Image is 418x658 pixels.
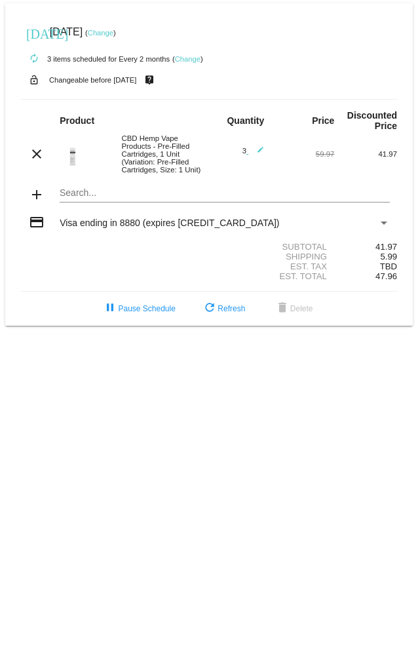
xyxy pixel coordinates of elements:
[102,301,118,317] mat-icon: pause
[29,146,45,162] mat-icon: clear
[21,55,170,63] small: 3 items scheduled for Every 2 months
[142,71,157,88] mat-icon: live_help
[334,242,397,252] div: 41.97
[26,25,42,41] mat-icon: [DATE]
[92,297,185,320] button: Pause Schedule
[175,55,200,63] a: Change
[88,29,113,37] a: Change
[26,71,42,88] mat-icon: lock_open
[275,304,313,313] span: Delete
[49,76,137,84] small: Changeable before [DATE]
[209,261,334,271] div: Est. Tax
[172,55,203,63] small: ( )
[209,242,334,252] div: Subtotal
[29,187,45,203] mat-icon: add
[242,147,265,155] span: 3
[60,218,389,228] mat-select: Payment Method
[334,150,397,158] div: 41.97
[26,51,42,67] mat-icon: autorenew
[380,261,397,271] span: TBD
[227,115,264,126] strong: Quantity
[209,271,334,281] div: Est. Total
[60,218,279,228] span: Visa ending in 8880 (expires [CREDIT_CARD_DATA])
[60,115,94,126] strong: Product
[272,150,335,158] div: 59.97
[248,146,264,162] mat-icon: edit
[347,110,397,131] strong: Discounted Price
[312,115,334,126] strong: Price
[202,301,218,317] mat-icon: refresh
[275,301,290,317] mat-icon: delete
[102,304,175,313] span: Pause Schedule
[60,140,86,166] img: har_aura_device_cartridges.png
[380,252,397,261] span: 5.99
[264,297,324,320] button: Delete
[191,297,256,320] button: Refresh
[60,188,389,199] input: Search...
[375,271,397,281] span: 47.96
[85,29,116,37] small: ( )
[202,304,245,313] span: Refresh
[29,214,45,230] mat-icon: credit_card
[209,252,334,261] div: Shipping
[115,134,209,174] div: CBD Hemp Vape Products - Pre-Filled Cartridges, 1 Unit (Variation: Pre-Filled Cartridges, Size: 1...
